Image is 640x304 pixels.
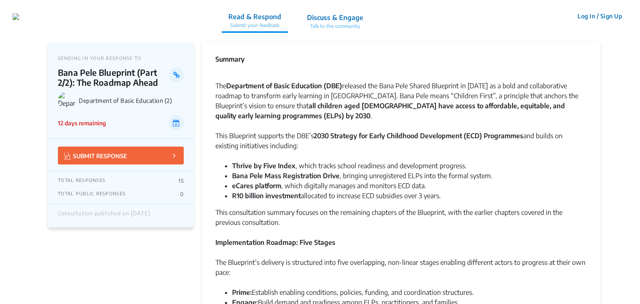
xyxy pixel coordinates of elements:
strong: investment [265,192,301,200]
p: SUBMIT RESPONSE [64,151,127,160]
li: allocated to increase ECD subsidies over 3 years. [232,191,587,201]
div: This Blueprint supports the DBE’s and builds on existing initiatives including: [215,131,587,161]
p: 12 days remaining [58,119,106,127]
li: , which digitally manages and monitors ECD data. [232,181,587,191]
strong: eCares platform [232,182,281,190]
p: Summary [215,54,245,64]
p: Discuss & Engage [307,12,363,22]
p: Submit your feedback [228,22,281,29]
strong: all children aged [DEMOGRAPHIC_DATA] have access to affordable, equitable, and quality early lear... [215,102,565,120]
p: TOTAL RESPONSES [58,177,105,184]
p: 15 [178,177,184,184]
div: The released the Bana Pele Shared Blueprint in [DATE] as a bold and collaborative roadmap to tran... [215,81,587,131]
li: Establish enabling conditions, policies, funding, and coordination structures. [232,287,587,297]
strong: Bana Pele Mass Registration Drive [232,172,340,180]
p: Department of Basic Education (2) [79,97,184,104]
strong: Implementation Roadmap: Five Stages [215,238,335,247]
p: TOTAL PUBLIC RESPONSES [58,191,126,197]
div: This consultation summary focuses on the remaining chapters of the Blueprint, with the earlier ch... [215,207,587,237]
strong: R10 billion [232,192,264,200]
p: 0 [180,191,184,197]
li: , which tracks school readiness and development progress. [232,161,587,171]
strong: Thrive by Five Index [232,162,295,170]
img: Department of Basic Education (2) logo [58,92,75,109]
img: 2wffpoq67yek4o5dgscb6nza9j7d [12,13,19,20]
div: Consultation published on [DATE] [58,210,150,221]
button: Log In / Sign Up [572,10,627,22]
p: Talk to the community [307,22,363,30]
button: SUBMIT RESPONSE [58,147,184,164]
p: Read & Respond [228,12,281,22]
strong: Prime: [232,288,252,297]
div: The Blueprint’s delivery is structured into five overlapping, non-linear stages enabling differen... [215,257,587,287]
strong: 2030 Strategy for Early Childhood Development (ECD) Programmes [314,132,523,140]
img: Vector.jpg [64,152,71,159]
strong: Department of Basic Education (DBE) [226,82,342,90]
p: Bana Pele Blueprint (Part 2/2): The Roadmap Ahead [58,67,169,87]
p: SENDING IN YOUR RESPONSE TO [58,55,184,61]
li: , bringing unregistered ELPs into the formal system. [232,171,587,181]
